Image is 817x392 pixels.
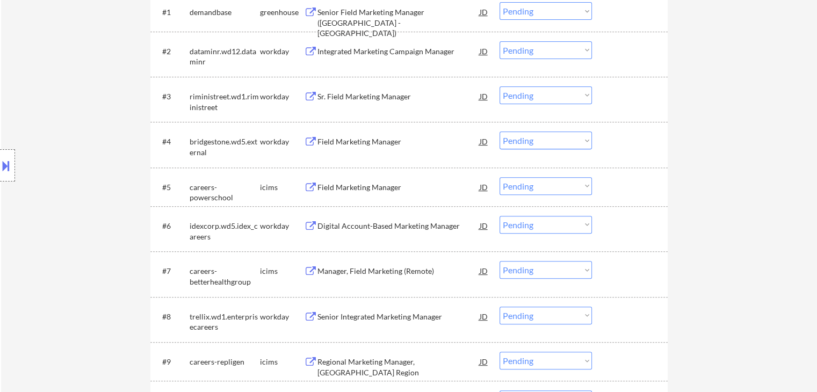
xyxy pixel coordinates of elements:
[260,136,304,147] div: workday
[479,216,489,235] div: JD
[317,311,480,322] div: Senior Integrated Marketing Manager
[317,91,480,102] div: Sr. Field Marketing Manager
[260,91,304,102] div: workday
[479,86,489,106] div: JD
[479,307,489,326] div: JD
[317,221,480,231] div: Digital Account-Based Marketing Manager
[190,221,260,242] div: idexcorp.wd5.idex_careers
[190,357,260,367] div: careers-repligen
[479,261,489,280] div: JD
[479,2,489,21] div: JD
[317,136,480,147] div: Field Marketing Manager
[190,311,260,332] div: trellix.wd1.enterprisecareers
[162,311,181,322] div: #8
[317,182,480,193] div: Field Marketing Manager
[162,266,181,277] div: #7
[317,7,480,39] div: Senior Field Marketing Manager ([GEOGRAPHIC_DATA] - [GEOGRAPHIC_DATA])
[260,266,304,277] div: icims
[479,41,489,61] div: JD
[162,357,181,367] div: #9
[317,266,480,277] div: Manager, Field Marketing (Remote)
[190,46,260,67] div: dataminr.wd12.dataminr
[317,46,480,57] div: Integrated Marketing Campaign Manager
[162,46,181,57] div: #2
[317,357,480,378] div: Regional Marketing Manager, [GEOGRAPHIC_DATA] Region
[479,352,489,371] div: JD
[260,221,304,231] div: workday
[260,7,304,18] div: greenhouse
[190,7,260,18] div: demandbase
[260,311,304,322] div: workday
[260,46,304,57] div: workday
[260,182,304,193] div: icims
[162,7,181,18] div: #1
[190,182,260,203] div: careers-powerschool
[190,136,260,157] div: bridgestone.wd5.external
[260,357,304,367] div: icims
[190,266,260,287] div: careers-betterhealthgroup
[190,91,260,112] div: riministreet.wd1.riministreet
[479,132,489,151] div: JD
[479,177,489,197] div: JD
